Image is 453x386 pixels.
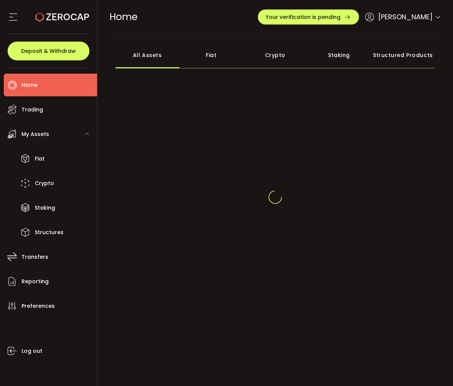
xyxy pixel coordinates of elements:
div: Structured Products [371,42,435,68]
div: All Assets [116,42,179,68]
span: My Assets [22,129,49,140]
span: Transfers [22,252,48,262]
div: Fiat [179,42,243,68]
span: Home [22,80,38,91]
span: Staking [35,202,55,213]
button: Deposit & Withdraw [8,42,89,60]
div: Crypto [243,42,307,68]
span: Home [109,10,137,23]
span: Log out [22,346,42,357]
div: Staking [307,42,371,68]
span: Fiat [35,153,45,164]
span: Structures [35,227,63,238]
span: Trading [22,104,43,115]
span: Reporting [22,276,49,287]
span: Deposit & Withdraw [21,48,76,54]
span: Your verification is pending [266,14,341,20]
span: [PERSON_NAME] [378,12,433,22]
span: Preferences [22,301,55,312]
span: Crypto [35,178,54,189]
button: Your verification is pending [258,9,359,25]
